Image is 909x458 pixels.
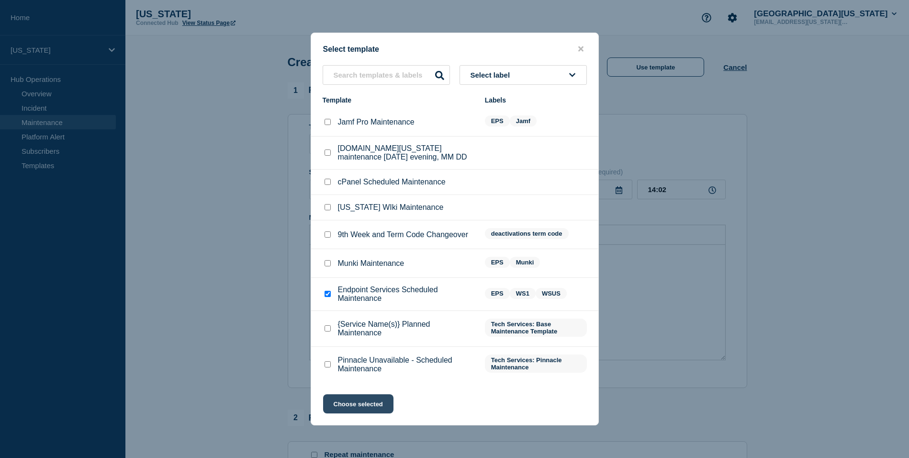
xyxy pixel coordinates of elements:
[510,115,537,126] span: Jamf
[323,96,475,104] div: Template
[325,179,331,185] input: cPanel Scheduled Maintenance checkbox
[338,286,475,303] p: Endpoint Services Scheduled Maintenance
[325,325,331,332] input: {Service Name(s)} Planned Maintenance checkbox
[311,45,598,54] div: Select template
[325,204,331,210] input: Illinois WIki Maintenance checkbox
[485,228,569,239] span: deactivations term code
[323,394,393,413] button: Choose selected
[325,260,331,266] input: Munki Maintenance checkbox
[485,257,510,268] span: EPS
[338,144,475,161] p: [DOMAIN_NAME][US_STATE] maintenance [DATE] evening, MM DD
[485,355,587,373] span: Tech Services: Pinnacle Maintenance
[460,65,587,85] button: Select label
[338,178,446,186] p: cPanel Scheduled Maintenance
[338,259,404,268] p: Munki Maintenance
[338,356,475,373] p: Pinnacle Unavailable - Scheduled Maintenance
[325,119,331,125] input: Jamf Pro Maintenance checkbox
[325,231,331,238] input: 9th Week and Term Code Changeover checkbox
[536,288,567,299] span: WSUS
[485,319,587,337] span: Tech Services: Base Maintenance Template
[510,288,536,299] span: WS1
[338,320,475,337] p: {Service Name(s)} Planned Maintenance
[325,361,331,367] input: Pinnacle Unavailable - Scheduled Maintenance checkbox
[485,96,587,104] div: Labels
[325,291,331,297] input: Endpoint Services Scheduled Maintenance checkbox
[485,115,510,126] span: EPS
[325,149,331,156] input: Publish.Illinois.Edu maintenance Wednesday evening, MM DD checkbox
[338,203,444,212] p: [US_STATE] WIki Maintenance
[575,45,586,54] button: close button
[485,288,510,299] span: EPS
[338,118,415,126] p: Jamf Pro Maintenance
[338,230,468,239] p: 9th Week and Term Code Changeover
[323,65,450,85] input: Search templates & labels
[510,257,540,268] span: Munki
[471,71,514,79] span: Select label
